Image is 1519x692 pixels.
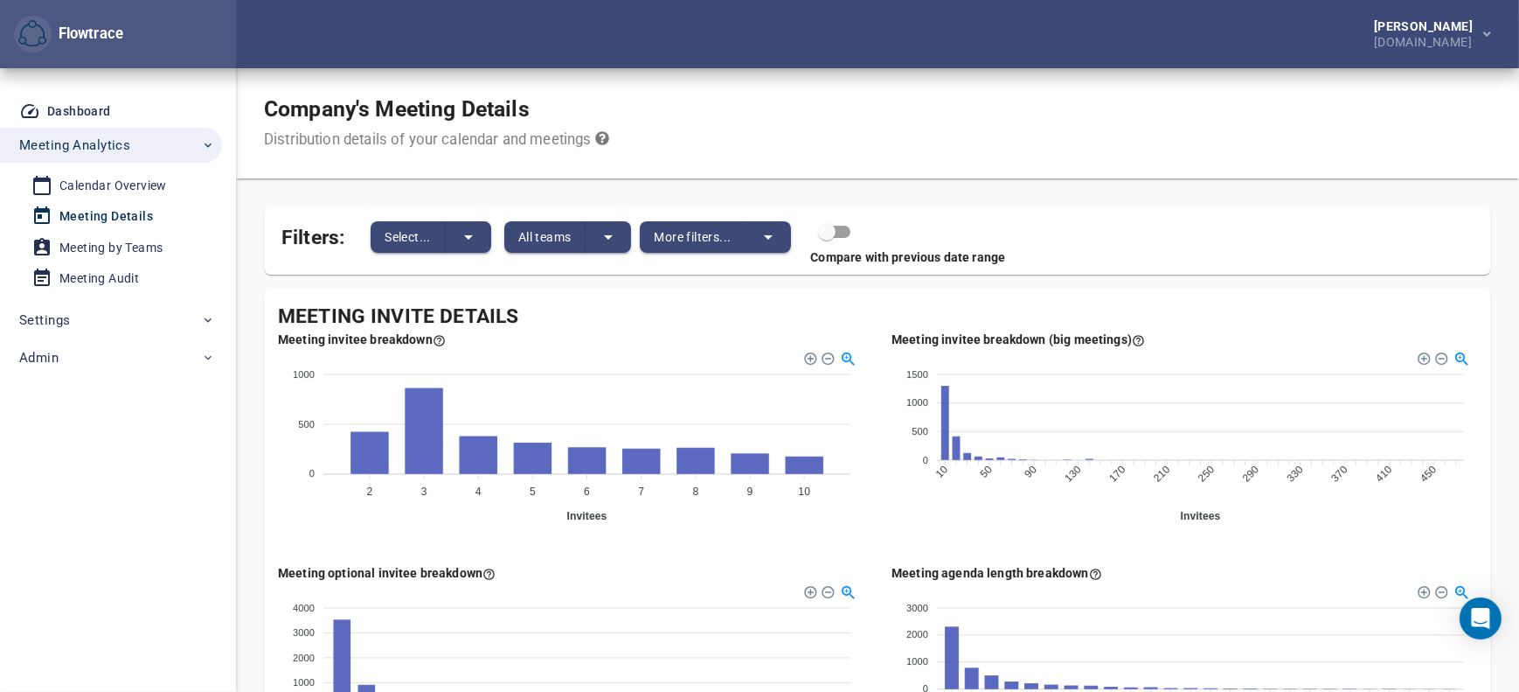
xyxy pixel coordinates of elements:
div: [PERSON_NAME] [1374,20,1480,32]
tspan: 1000 [293,369,315,380]
div: Meeting Audit [59,268,139,290]
div: Zoom Out [821,584,833,597]
tspan: 4000 [293,603,315,613]
div: Dashboard [47,101,111,122]
tspan: 1500 [906,369,928,380]
button: [PERSON_NAME][DOMAIN_NAME] [1346,15,1505,53]
tspan: 250 [1196,463,1217,484]
tspan: 7 [638,486,644,498]
div: Meeting by Teams [59,237,163,259]
div: Flowtrace [14,16,123,53]
div: Here you see how many meetings you organise per number invitees (for meetings with 10 or less inv... [278,331,446,348]
span: Select... [385,227,431,248]
tspan: 2000 [906,630,928,640]
tspan: 50 [978,463,995,480]
div: split button [640,221,791,253]
tspan: 5 [530,486,536,498]
button: Select... [371,221,446,253]
span: Filters: [281,215,344,253]
div: Selection Zoom [840,584,855,598]
tspan: 330 [1285,463,1306,484]
tspan: 170 [1106,463,1127,484]
tspan: 410 [1373,463,1394,484]
div: Distribution details of your calendar and meetings [264,129,609,150]
div: Zoom In [1417,351,1429,363]
button: Flowtrace [14,16,52,53]
div: Zoom In [1417,584,1429,597]
div: Selection Zoom [1453,350,1467,365]
tspan: 1000 [906,398,928,409]
span: Settings [19,309,70,332]
div: Zoom In [803,351,815,363]
button: More filters... [640,221,746,253]
tspan: 130 [1062,463,1083,484]
tspan: 290 [1240,463,1261,484]
tspan: 0 [309,469,315,479]
div: Selection Zoom [1453,584,1467,598]
span: Admin [19,346,59,369]
tspan: 0 [923,455,928,465]
button: All teams [504,221,586,253]
tspan: 370 [1328,463,1349,484]
div: Meeting Details [59,206,153,227]
tspan: 500 [298,419,315,430]
tspan: 3 [421,486,427,498]
div: Calendar Overview [59,175,167,197]
div: Open Intercom Messenger [1460,598,1502,640]
div: split button [371,221,491,253]
text: Invitees [1181,511,1221,523]
div: Here you see how many meetings have certain length of an agenda and up to 2.5k characters. The le... [891,564,1102,582]
tspan: 4 [475,486,482,498]
img: Flowtrace [18,20,46,48]
h1: Company's Meeting Details [264,96,609,122]
div: Selection Zoom [840,350,855,365]
div: Zoom In [803,584,815,597]
tspan: 1000 [293,677,315,688]
div: Zoom Out [1434,351,1446,363]
tspan: 1000 [906,657,928,668]
div: [DOMAIN_NAME] [1374,32,1480,48]
span: Meeting Analytics [19,134,130,157]
tspan: 8 [693,486,699,498]
div: split button [504,221,632,253]
tspan: 10 [933,463,951,480]
span: More filters... [654,227,731,248]
span: All teams [518,227,572,248]
tspan: 210 [1151,463,1172,484]
tspan: 90 [1022,463,1039,480]
tspan: 10 [798,486,810,498]
div: Zoom Out [821,351,833,363]
tspan: 6 [584,486,590,498]
div: Compare with previous date range [264,248,1477,266]
div: Flowtrace [52,24,123,45]
tspan: 2 [366,486,372,498]
div: Here you see how many meetings you have with per optional invitees (up to 20 optional invitees). [278,564,496,582]
tspan: 450 [1418,463,1439,484]
tspan: 2000 [293,653,315,663]
div: Meeting Invite Details [278,303,1477,332]
text: Invitees [567,511,607,523]
tspan: 500 [912,426,928,437]
tspan: 3000 [906,603,928,613]
tspan: 9 [747,486,753,498]
div: Zoom Out [1434,584,1446,597]
tspan: 3000 [293,627,315,638]
div: Meeting invitee breakdown (big meetings) [891,331,1145,348]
